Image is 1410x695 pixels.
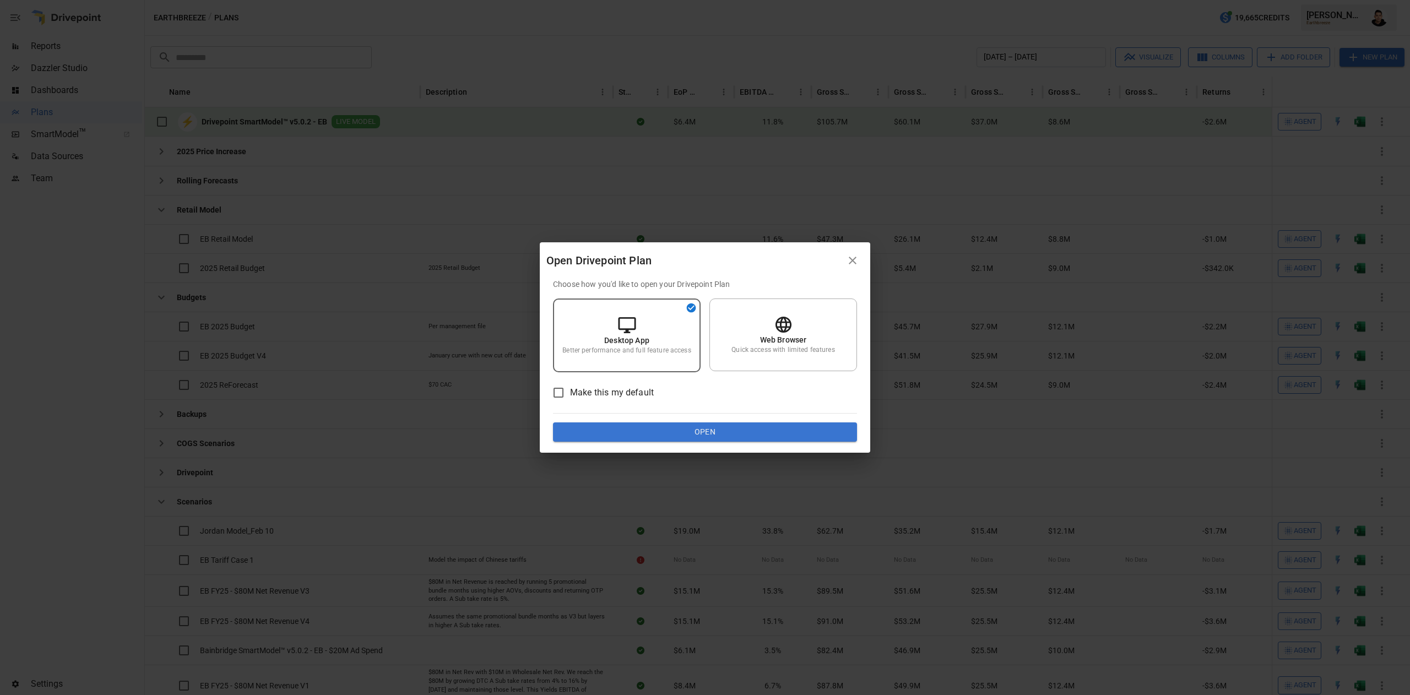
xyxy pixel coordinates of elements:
div: Open Drivepoint Plan [546,252,842,269]
p: Better performance and full feature access [562,346,691,355]
p: Quick access with limited features [731,345,834,355]
p: Web Browser [760,334,807,345]
button: Open [553,422,857,442]
span: Make this my default [570,386,654,399]
p: Choose how you'd like to open your Drivepoint Plan [553,279,857,290]
p: Desktop App [604,335,649,346]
